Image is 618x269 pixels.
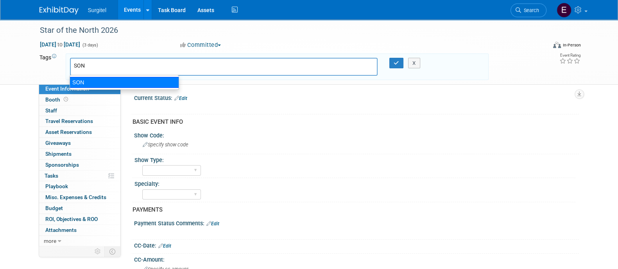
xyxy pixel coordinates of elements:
[143,142,188,148] span: Specify show code
[39,214,120,224] a: ROI, Objectives & ROO
[39,225,120,235] a: Attachments
[39,149,120,159] a: Shipments
[559,53,580,57] div: Event Rating
[133,206,573,214] div: PAYMENTS
[62,96,70,102] span: Booth not reserved yet
[134,92,579,102] div: Current Status:
[39,84,120,94] a: Event Information
[70,77,179,88] div: SON
[39,41,81,48] span: [DATE] [DATE]
[45,183,68,189] span: Playbook
[39,105,120,116] a: Staff
[45,162,79,168] span: Sponsorships
[39,160,120,170] a: Sponsorships
[134,254,579,264] div: CC-Amount:
[557,3,571,18] img: Event Coordinator
[521,7,539,13] span: Search
[91,246,105,257] td: Personalize Event Tab Strip
[39,116,120,126] a: Travel Reservations
[104,246,120,257] td: Toggle Event Tabs
[45,129,92,135] span: Asset Reservations
[134,178,575,188] div: Specialty:
[45,216,98,222] span: ROI, Objectives & ROO
[39,53,59,80] td: Tags
[45,173,58,179] span: Tasks
[134,130,579,139] div: Show Code:
[44,238,56,244] span: more
[45,205,63,211] span: Budget
[56,41,64,48] span: to
[134,217,579,228] div: Payment Status Comments:
[158,243,171,249] a: Edit
[39,7,79,14] img: ExhibitDay
[134,240,579,250] div: CC-Date:
[82,43,98,48] span: (3 days)
[45,118,93,124] span: Travel Reservations
[45,107,57,114] span: Staff
[134,154,575,164] div: Show Type:
[206,221,219,226] a: Edit
[45,86,89,92] span: Event Information
[45,194,106,200] span: Misc. Expenses & Credits
[408,58,420,69] button: X
[39,94,120,105] a: Booth
[562,42,580,48] div: In-Person
[39,181,120,192] a: Playbook
[553,42,561,48] img: Format-Inperson.png
[500,41,581,52] div: Event Format
[45,140,71,146] span: Giveaways
[39,203,120,214] a: Budget
[133,118,573,126] div: BASIC EVENT INFO
[39,138,120,148] a: Giveaways
[88,7,106,13] span: Surgitel
[45,227,77,233] span: Attachments
[177,41,224,49] button: Committed
[39,171,120,181] a: Tasks
[39,236,120,246] a: more
[174,96,187,101] a: Edit
[45,96,70,103] span: Booth
[39,192,120,203] a: Misc. Expenses & Credits
[45,151,72,157] span: Shipments
[74,62,183,69] input: Type tag and hit enter
[511,4,546,17] a: Search
[39,127,120,137] a: Asset Reservations
[37,23,535,37] div: Star of the North 2026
